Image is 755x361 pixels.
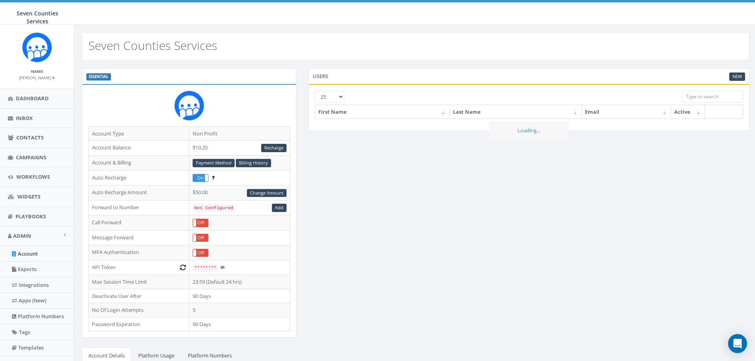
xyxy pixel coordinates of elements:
[89,303,189,317] td: No Of Login Attempts
[89,289,189,303] td: Deactivate User After
[16,173,50,180] span: Workflows
[315,105,449,119] th: First Name
[88,39,217,52] h2: Seven Counties Services
[89,155,189,170] td: Account & Billing
[729,73,745,81] a: New
[193,249,208,257] div: OnOff
[489,122,569,139] div: Loading...
[174,91,204,120] img: Rally_Corp_Icon.png
[89,275,189,289] td: Max Session Time Limit
[212,174,214,181] span: Enable to prevent campaign failure.
[236,159,271,167] a: Billing History
[31,69,43,74] small: Name
[16,115,33,122] span: Inbox
[16,95,49,102] span: Dashboard
[189,141,290,156] td: $10.20
[308,68,749,84] div: Users
[193,174,208,182] div: OnOff
[89,317,189,331] td: Password Expiration
[89,260,189,275] td: API Token
[19,74,55,81] a: [PERSON_NAME]
[89,230,189,245] td: Message Forward
[193,219,208,227] div: OnOff
[247,189,287,197] a: Change Amount
[189,289,290,303] td: 90 Days
[261,144,287,152] a: Recharge
[193,204,235,212] code: Not Configured
[728,334,747,353] div: Open Intercom Messenger
[189,317,290,331] td: 90 Days
[89,126,189,141] td: Account Type
[682,91,743,103] input: Type to search
[89,141,189,156] td: Account Balance
[189,126,290,141] td: Non Profit
[193,234,208,242] div: OnOff
[193,234,208,242] label: Off
[193,219,208,227] label: Off
[582,105,671,119] th: Email
[189,275,290,289] td: 23:59 (Default 24 hrs)
[89,170,189,185] td: Auto Recharge
[89,245,189,260] td: MFA Authentication
[180,265,186,270] i: Generate New Token
[17,10,58,25] span: Seven Counties Services
[671,105,705,119] th: Active
[193,174,208,182] label: On
[89,215,189,230] td: Call Forward
[15,213,46,220] span: Playbooks
[193,249,208,257] label: Off
[13,232,31,239] span: Admin
[193,159,235,167] a: Payment Method
[22,32,52,62] img: Rally_Corp_Icon.png
[89,185,189,201] td: Auto Recharge Amount
[450,105,582,119] th: Last Name
[19,75,55,80] small: [PERSON_NAME]
[16,134,44,141] span: Contacts
[89,201,189,216] td: Forward to Number
[86,73,111,80] label: ESSENTIAL
[189,303,290,317] td: 5
[272,204,287,212] a: Add
[16,154,46,161] span: Campaigns
[17,193,40,200] span: Widgets
[189,185,290,201] td: $50.00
